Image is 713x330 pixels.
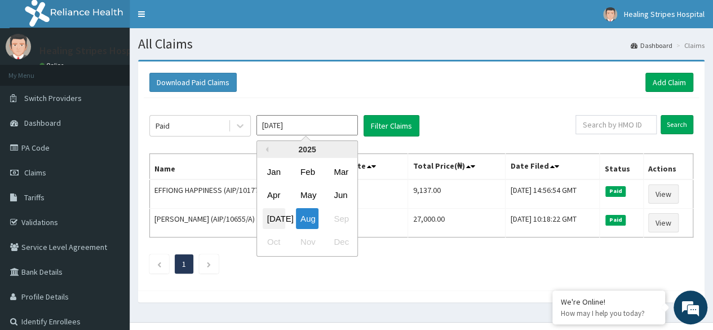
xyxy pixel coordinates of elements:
h1: All Claims [138,37,705,51]
th: Total Price(₦) [408,154,506,180]
div: Choose February 2025 [296,161,318,182]
input: Select Month and Year [256,115,358,135]
p: How may I help you today? [561,309,657,318]
th: Date Filed [506,154,600,180]
div: Choose April 2025 [263,185,285,206]
a: Dashboard [631,41,672,50]
input: Search [661,115,693,134]
div: We're Online! [561,297,657,307]
li: Claims [674,41,705,50]
a: View [648,184,679,204]
button: Download Paid Claims [149,73,237,92]
span: Dashboard [24,118,61,128]
div: Choose March 2025 [329,161,352,182]
img: User Image [603,7,617,21]
span: Paid [605,186,626,196]
td: [DATE] 14:56:54 GMT [506,179,600,209]
th: Name [150,154,303,180]
th: Actions [643,154,693,180]
a: Next page [206,259,211,269]
span: Switch Providers [24,93,82,103]
a: Online [39,61,67,69]
div: Choose January 2025 [263,161,285,182]
div: Choose August 2025 [296,208,318,229]
img: User Image [6,34,31,59]
button: Filter Claims [364,115,419,137]
a: Previous page [157,259,162,269]
div: Paid [156,120,170,131]
span: Tariffs [24,192,45,203]
a: Add Claim [645,73,693,92]
td: EFFIONG HAPPINESS (AIP/10177/A) [150,179,303,209]
input: Search by HMO ID [575,115,657,134]
p: Healing Stripes Hospital [39,46,147,56]
div: Choose May 2025 [296,185,318,206]
span: Paid [605,215,626,225]
div: Choose July 2025 [263,208,285,229]
span: Healing Stripes Hospital [624,9,705,19]
td: 9,137.00 [408,179,506,209]
a: Page 1 is your current page [182,259,186,269]
div: 2025 [257,141,357,158]
td: 27,000.00 [408,209,506,237]
button: Previous Year [263,147,268,152]
th: Status [600,154,643,180]
td: [PERSON_NAME] (AIP/10655/A) [150,209,303,237]
div: month 2025-08 [257,160,357,254]
td: [DATE] 10:18:22 GMT [506,209,600,237]
a: View [648,213,679,232]
div: Choose June 2025 [329,185,352,206]
span: Claims [24,168,46,178]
